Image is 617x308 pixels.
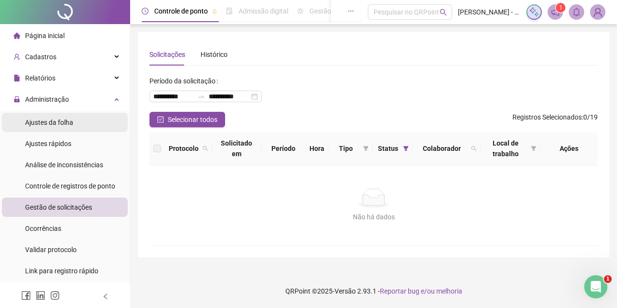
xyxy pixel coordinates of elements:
iframe: Intercom live chat [584,275,607,298]
span: Controle de registros de ponto [25,182,115,190]
span: Controle de ponto [154,7,208,15]
span: clock-circle [142,8,148,14]
img: sparkle-icon.fc2bf0ac1784a2077858766a79e2daf3.svg [529,7,539,17]
span: linkedin [36,291,45,300]
div: Histórico [201,49,228,60]
sup: 1 [556,3,565,13]
th: Solicitado em [212,132,261,165]
span: Versão [335,287,356,295]
span: [PERSON_NAME] - Vinho & [PERSON_NAME] [458,7,521,17]
span: Administração [25,95,69,103]
span: Admissão digital [239,7,288,15]
span: pushpin [212,9,217,14]
span: search [201,141,210,156]
span: filter [361,141,371,156]
span: user-add [13,54,20,60]
span: swap-right [197,93,205,100]
span: filter [403,146,409,151]
span: Ajustes rápidos [25,140,71,147]
span: Ajustes da folha [25,119,73,126]
span: Gestão de férias [309,7,358,15]
span: facebook [21,291,31,300]
span: Análise de inconsistências [25,161,103,169]
span: Colaborador [416,143,467,154]
span: filter [363,146,369,151]
span: Status [376,143,399,154]
span: search [202,146,208,151]
span: Cadastros [25,53,56,61]
span: filter [529,136,538,161]
div: Ações [544,143,594,154]
span: Gestão de solicitações [25,203,92,211]
span: Protocolo [169,143,199,154]
footer: QRPoint © 2025 - 2.93.1 - [130,274,617,308]
span: Validar protocolo [25,246,77,254]
span: notification [551,8,560,16]
span: Página inicial [25,32,65,40]
span: Tipo [332,143,359,154]
span: bell [572,8,581,16]
span: Selecionar todos [168,114,217,125]
span: Relatórios [25,74,55,82]
img: 88819 [590,5,605,19]
span: filter [401,141,411,156]
span: search [440,9,447,16]
span: to [197,93,205,100]
th: Período [261,132,306,165]
div: Não há dados [161,212,586,222]
span: ellipsis [348,8,354,14]
span: check-square [157,116,164,123]
span: left [102,293,109,300]
button: Selecionar todos [149,112,225,127]
span: instagram [50,291,60,300]
label: Período da solicitação [149,73,222,89]
span: search [471,146,477,151]
span: file-done [226,8,233,14]
span: lock [13,96,20,103]
span: 1 [604,275,612,283]
span: Ocorrências [25,225,61,232]
span: Local de trabalho [484,138,527,159]
span: : 0 / 19 [512,112,598,127]
th: Hora [306,132,328,165]
span: home [13,32,20,39]
span: Link para registro rápido [25,267,98,275]
span: sun [297,8,304,14]
div: Solicitações [149,49,185,60]
span: Reportar bug e/ou melhoria [380,287,462,295]
span: file [13,75,20,81]
span: filter [531,146,537,151]
span: search [469,141,479,156]
span: Registros Selecionados [512,113,582,121]
span: 1 [559,4,563,11]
